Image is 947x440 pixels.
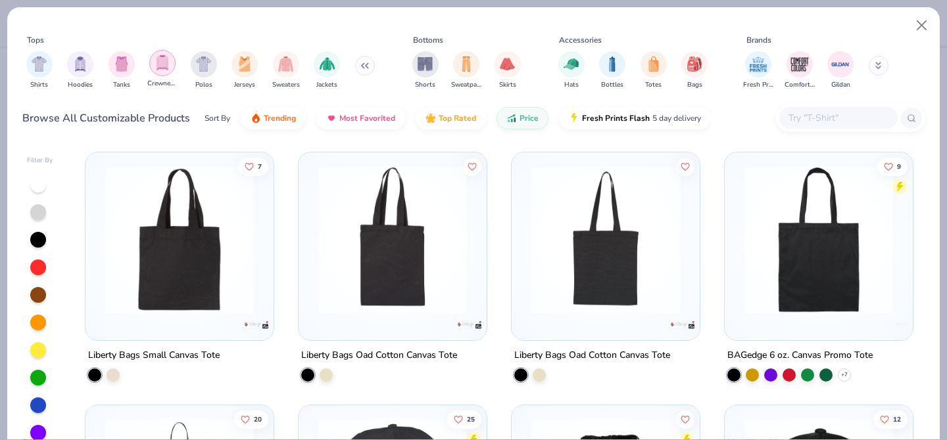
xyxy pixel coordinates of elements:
div: filter for Totes [641,51,667,90]
button: filter button [67,51,93,90]
button: Like [239,157,269,175]
span: Fresh Prints Flash [582,113,650,123]
button: Close [910,13,935,38]
img: 119f3be6-5c8d-4dec-a817-4e77bf7f5439 [99,165,260,314]
div: Browse All Customizable Products [22,110,190,126]
img: Jerseys Image [237,56,252,72]
button: Like [873,410,908,428]
div: Brands [746,34,771,46]
img: Hoodies Image [73,56,87,72]
img: Polos Image [196,56,211,72]
img: Sweatpants Image [459,56,473,72]
div: filter for Skirts [495,51,521,90]
button: filter button [26,51,53,90]
div: filter for Jerseys [231,51,258,90]
span: Trending [264,113,296,123]
button: Top Rated [416,107,486,129]
img: Liberty Bags logo [456,312,483,338]
span: 12 [893,416,901,422]
img: Shorts Image [418,56,433,72]
button: filter button [412,51,439,90]
span: Crewnecks [147,79,178,89]
button: filter button [109,51,135,90]
span: Price [520,113,539,123]
button: filter button [785,51,815,90]
button: Like [235,410,269,428]
button: Fresh Prints Flash5 day delivery [559,107,711,129]
span: Hoodies [68,80,93,90]
button: filter button [451,51,481,90]
input: Try "T-Shirt" [787,110,888,125]
img: Liberty Bags logo [669,312,696,338]
span: 5 day delivery [652,111,701,126]
img: Fresh Prints Image [748,55,768,74]
span: 9 [897,163,901,169]
img: Totes Image [646,56,661,72]
span: Totes [645,80,662,90]
div: filter for Fresh Prints [743,51,773,90]
div: filter for Bottles [599,51,625,90]
span: Shorts [415,80,435,90]
div: filter for Sweatpants [451,51,481,90]
button: Like [877,157,908,175]
button: Price [497,107,548,129]
div: filter for Shirts [26,51,53,90]
button: Like [447,410,481,428]
img: TopRated.gif [425,113,436,123]
button: filter button [314,51,340,90]
img: 023b2e3e-e657-4517-9626-d9b1eed8d70c [312,165,473,314]
div: Tops [27,34,44,46]
div: Accessories [559,34,602,46]
span: Polos [195,80,212,90]
span: 7 [258,163,262,169]
span: 25 [467,416,475,422]
img: Sweaters Image [278,56,293,72]
img: trending.gif [251,113,261,123]
span: Sweatpants [451,80,481,90]
button: Trending [241,107,306,129]
button: filter button [599,51,625,90]
img: Skirts Image [500,56,515,72]
span: Hats [564,80,579,90]
div: filter for Sweaters [272,51,300,90]
span: 20 [255,416,262,422]
button: filter button [147,51,178,90]
span: Bags [687,80,702,90]
img: a7608796-320d-4956-a187-f66b2e1ba5bf [525,165,687,314]
div: Sort By [205,112,230,124]
img: 27b5c7c3-e969-429a-aedd-a97ddab816ce [738,165,900,314]
div: filter for Jackets [314,51,340,90]
button: filter button [272,51,300,90]
div: Liberty Bags Small Canvas Tote [88,347,220,364]
button: filter button [641,51,667,90]
span: Most Favorited [339,113,395,123]
button: Like [676,410,694,428]
span: Jackets [316,80,337,90]
button: filter button [231,51,258,90]
img: 994e64ce-b01e-4d8b-a3dc-fdbb84b86431 [686,165,848,314]
img: Liberty Bags logo [243,312,270,338]
div: Bottoms [413,34,443,46]
button: filter button [495,51,521,90]
span: Jerseys [234,80,255,90]
div: filter for Hoodies [67,51,93,90]
img: fee0796b-e86a-466e-b8fd-f4579757b005 [473,165,635,314]
button: filter button [681,51,708,90]
img: Crewnecks Image [155,55,170,70]
div: filter for Bags [681,51,708,90]
img: most_fav.gif [326,113,337,123]
div: Filter By [27,156,53,165]
span: Bottles [601,80,623,90]
div: Liberty Bags Oad Cotton Canvas Tote [514,347,670,364]
button: Like [676,157,694,175]
span: Gildan [831,80,850,90]
div: filter for Tanks [109,51,135,90]
img: flash.gif [569,113,579,123]
div: filter for Shorts [412,51,439,90]
div: Liberty Bags Oad Cotton Canvas Tote [301,347,457,364]
span: Shirts [30,80,48,90]
div: filter for Comfort Colors [785,51,815,90]
img: BAGedge logo [882,312,908,338]
div: filter for Hats [558,51,585,90]
div: filter for Gildan [827,51,854,90]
